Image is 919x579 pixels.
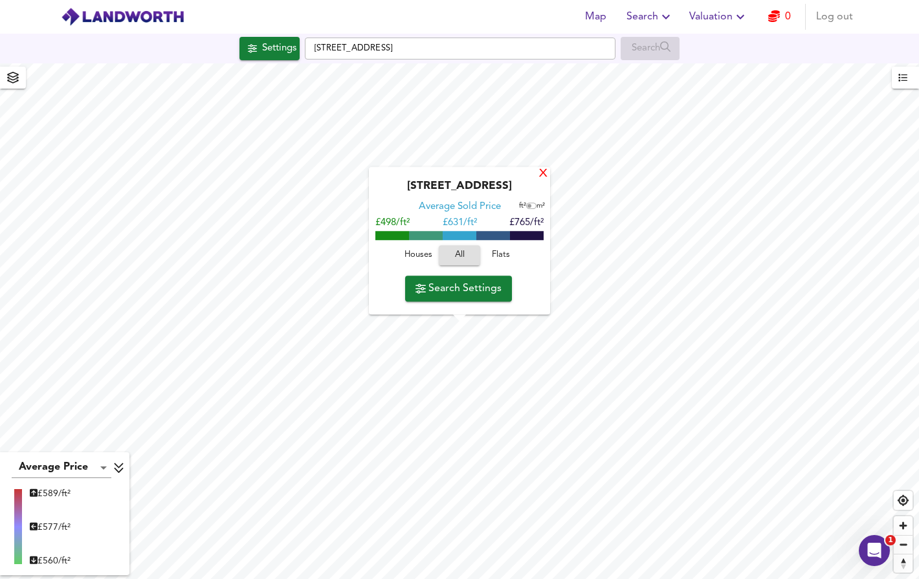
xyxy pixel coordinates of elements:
[537,203,545,210] span: m²
[12,457,111,478] div: Average Price
[538,168,549,180] div: X
[30,521,71,534] div: £ 577/ft²
[30,554,71,567] div: £ 560/ft²
[439,246,480,266] button: All
[239,37,300,60] div: Click to configure Search Settings
[689,8,748,26] span: Valuation
[397,246,439,266] button: Houses
[509,219,544,228] span: £765/ft²
[894,536,913,554] span: Zoom out
[758,4,800,30] button: 0
[419,201,501,214] div: Average Sold Price
[239,37,300,60] button: Settings
[894,554,913,573] span: Reset bearing to north
[894,554,913,573] button: Reset bearing to north
[768,8,791,26] a: 0
[262,40,296,57] div: Settings
[621,37,680,60] div: Enable a Source before running a Search
[894,491,913,510] button: Find my location
[445,248,474,263] span: All
[894,516,913,535] button: Zoom in
[375,219,410,228] span: £498/ft²
[405,276,512,301] button: Search Settings
[443,219,477,228] span: £ 631/ft²
[375,180,544,201] div: [STREET_ADDRESS]
[859,535,890,566] iframe: Intercom live chat
[621,4,679,30] button: Search
[575,4,616,30] button: Map
[305,38,615,60] input: Enter a location...
[885,535,896,545] span: 1
[415,279,502,298] span: Search Settings
[519,203,526,210] span: ft²
[483,248,518,263] span: Flats
[480,246,522,266] button: Flats
[626,8,674,26] span: Search
[811,4,858,30] button: Log out
[580,8,611,26] span: Map
[684,4,753,30] button: Valuation
[401,248,436,263] span: Houses
[894,535,913,554] button: Zoom out
[30,487,71,500] div: £ 589/ft²
[61,7,184,27] img: logo
[816,8,853,26] span: Log out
